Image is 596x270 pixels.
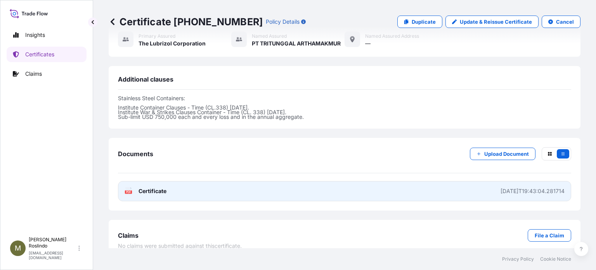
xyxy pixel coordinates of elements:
a: Certificates [7,47,87,62]
p: Upload Document [484,150,529,158]
a: PDFCertificate[DATE]T19:43:04.281714 [118,181,571,201]
a: Update & Reissue Certificate [445,16,539,28]
span: Claims [118,232,139,239]
button: Cancel [542,16,580,28]
span: M [15,244,21,252]
div: [DATE]T19:43:04.281714 [501,187,565,195]
a: Cookie Notice [540,256,571,262]
a: File a Claim [528,229,571,242]
span: Certificate [139,187,166,195]
p: File a Claim [535,232,564,239]
p: Policy Details [266,18,300,26]
a: Insights [7,27,87,43]
span: The Lubrizol Corporation [139,40,206,47]
span: Additional clauses [118,75,173,83]
text: PDF [126,191,131,193]
p: Certificates [25,51,54,58]
p: Insights [25,31,45,39]
a: Claims [7,66,87,82]
p: Update & Reissue Certificate [460,18,532,26]
p: Certificate [PHONE_NUMBER] [109,16,263,28]
p: Claims [25,70,42,78]
span: Documents [118,150,153,158]
a: Privacy Policy [502,256,534,262]
span: No claims were submitted against this certificate . [118,242,242,250]
span: PT TRITUNGGAL ARTHAMAKMUR [252,40,341,47]
p: Cancel [556,18,574,26]
p: [EMAIL_ADDRESS][DOMAIN_NAME] [29,251,77,260]
p: [PERSON_NAME] Roslindo [29,237,77,249]
p: Duplicate [412,18,436,26]
span: — [365,40,371,47]
p: Stainless Steel Containers: Institute Container Clauses - Time (CL.338) [DATE]. Institute War & S... [118,96,571,119]
a: Duplicate [397,16,442,28]
button: Upload Document [470,148,535,160]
